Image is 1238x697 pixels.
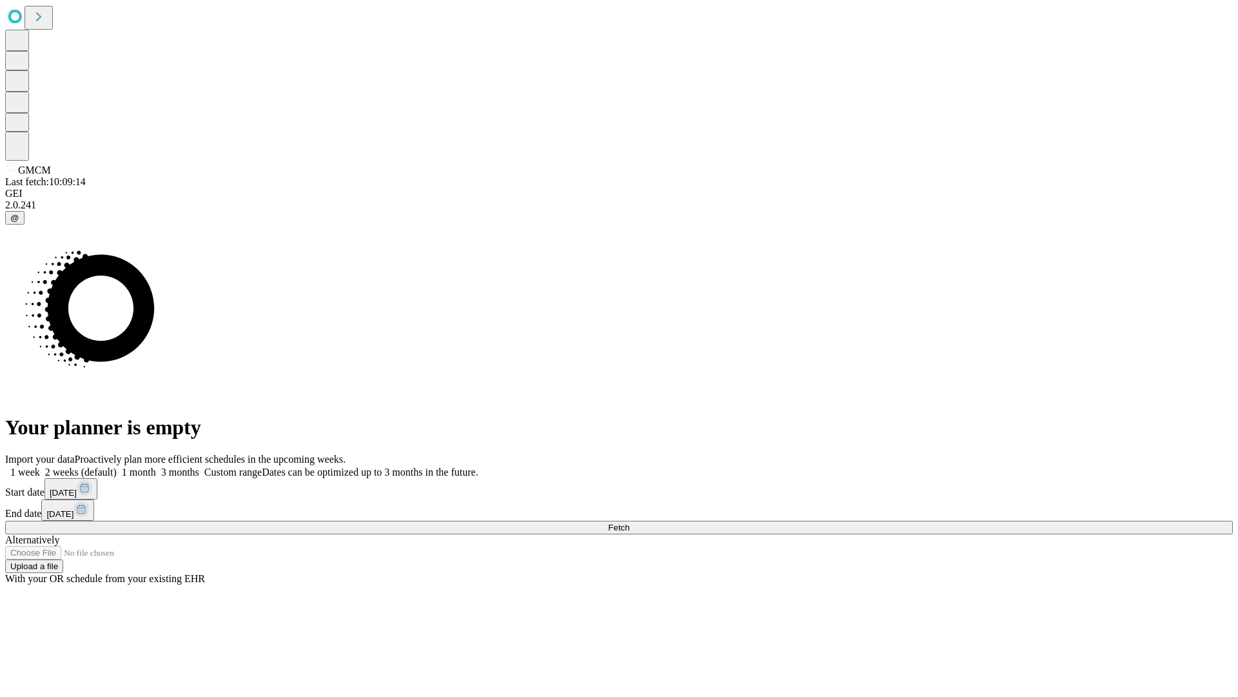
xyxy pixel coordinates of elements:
[161,467,199,478] span: 3 months
[5,211,25,225] button: @
[5,188,1233,199] div: GEI
[10,467,40,478] span: 1 week
[262,467,478,478] span: Dates can be optimized up to 3 months in the future.
[5,521,1233,534] button: Fetch
[18,165,51,176] span: GMCM
[122,467,156,478] span: 1 month
[44,478,97,500] button: [DATE]
[5,534,59,545] span: Alternatively
[5,176,86,187] span: Last fetch: 10:09:14
[5,478,1233,500] div: Start date
[204,467,262,478] span: Custom range
[5,500,1233,521] div: End date
[45,467,117,478] span: 2 weeks (default)
[5,454,75,465] span: Import your data
[5,416,1233,439] h1: Your planner is empty
[46,509,74,519] span: [DATE]
[41,500,94,521] button: [DATE]
[10,213,19,223] span: @
[5,560,63,573] button: Upload a file
[75,454,346,465] span: Proactively plan more efficient schedules in the upcoming weeks.
[5,573,205,584] span: With your OR schedule from your existing EHR
[608,523,629,532] span: Fetch
[50,488,77,498] span: [DATE]
[5,199,1233,211] div: 2.0.241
